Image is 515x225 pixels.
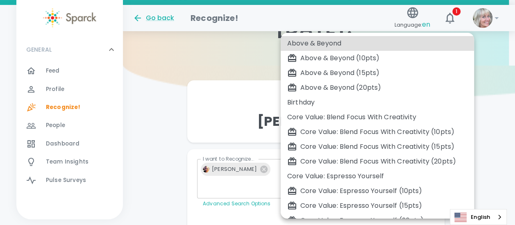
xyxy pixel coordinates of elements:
[287,83,467,93] div: Above & Beyond (20pts)
[287,157,467,166] div: Core Value: Blend Focus With Creativity (20pts)
[287,171,467,181] div: Core Value: Espresso Yourself
[450,209,507,225] aside: Language selected: English
[287,201,467,211] div: Core Value: Espresso Yourself (15pts)
[287,39,467,48] div: Above & Beyond
[287,53,467,63] div: Above & Beyond (10pts)
[287,142,467,152] div: Core Value: Blend Focus With Creativity (15pts)
[287,127,467,137] div: Core Value: Blend Focus With Creativity (10pts)
[450,209,507,225] div: Language
[450,209,506,225] a: English
[287,98,467,107] div: Birthday
[287,112,467,122] div: Core Value: Blend Focus With Creativity
[287,186,467,196] div: Core Value: Espresso Yourself (10pts)
[287,68,467,78] div: Above & Beyond (15pts)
